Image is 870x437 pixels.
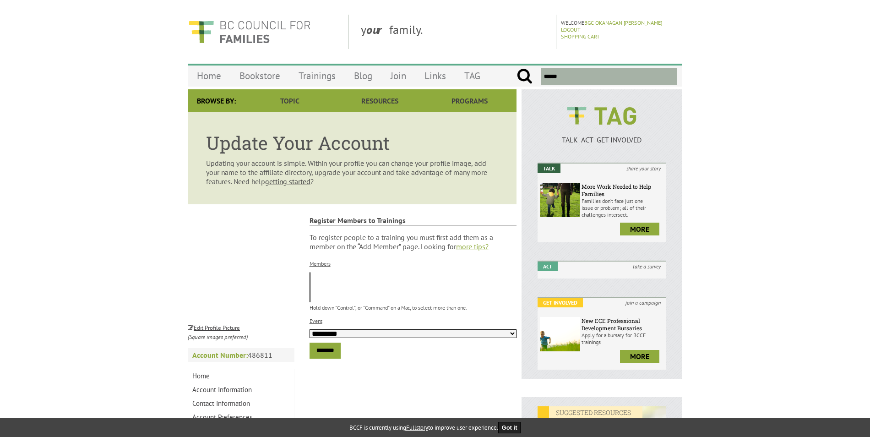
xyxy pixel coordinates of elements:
p: Hold down "Control", or "Command" on a Mac, to select more than one. [310,304,517,311]
a: Edit Profile Picture [188,322,240,332]
p: 486811 [188,348,294,362]
a: Links [415,65,455,87]
i: join a campaign [620,298,666,307]
button: Got it [498,422,521,433]
strong: Register Members to Trainings [310,216,517,225]
small: Edit Profile Picture [188,324,240,332]
a: TAG [455,65,489,87]
a: more [620,223,659,235]
a: Account Information [188,383,294,397]
a: Home [188,65,230,87]
a: Resources [335,89,424,112]
h6: More Work Needed to Help Families [582,183,664,197]
a: Programs [425,89,515,112]
i: share your story [621,164,666,173]
a: BGC Okanagan [PERSON_NAME] [584,19,663,26]
strong: Account Number: [192,350,248,360]
i: take a survey [627,262,666,271]
a: more [620,350,659,363]
a: Fullstory [406,424,428,432]
em: Talk [538,164,560,173]
a: Contact Information [188,397,294,410]
a: TALK ACT GET INVOLVED [538,126,666,144]
div: Browse By: [188,89,245,112]
strong: our [366,22,389,37]
p: To register people to a training you must first add them as a member on the “Add Member” page. Lo... [310,233,517,251]
h6: New ECE Professional Development Bursaries [582,317,664,332]
a: Topic [245,89,335,112]
img: BC Council for FAMILIES [188,15,311,49]
p: Welcome [561,19,680,26]
a: Bookstore [230,65,289,87]
p: Families don’t face just one issue or problem; all of their challenges intersect. [582,197,664,218]
a: Blog [345,65,381,87]
em: Get Involved [538,298,583,307]
input: Submit [517,68,533,85]
a: Account Preferences [188,410,294,424]
a: Logout [561,26,581,33]
a: Trainings [289,65,345,87]
em: Act [538,262,558,271]
a: more tips? [456,242,489,251]
a: Home [188,369,294,383]
p: Apply for a bursary for BCCF trainings [582,332,664,345]
article: Updating your account is simple. Within your profile you can change your profile image, add your ... [188,112,517,204]
p: TALK ACT GET INVOLVED [538,135,666,144]
a: Shopping Cart [561,33,600,40]
i: (Square images preferred) [188,333,248,341]
a: getting started [265,177,310,186]
h1: Update Your Account [206,131,498,155]
label: Members [310,260,331,267]
label: Event [310,317,322,324]
a: Join [381,65,415,87]
div: y family. [353,15,556,49]
img: BCCF's TAG Logo [560,98,643,133]
em: SUGGESTED RESOURCES [538,406,642,419]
